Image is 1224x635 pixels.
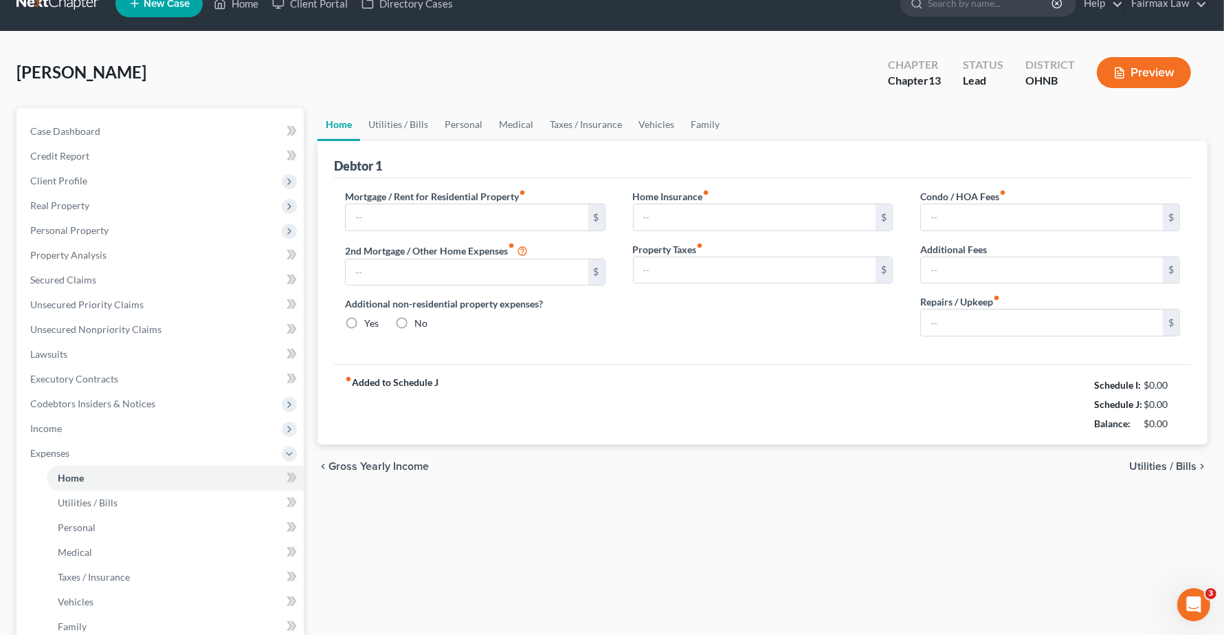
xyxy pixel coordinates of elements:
div: Chapter [888,73,941,89]
label: Home Insurance [633,189,710,204]
div: $ [876,257,892,283]
i: fiber_manual_record [519,189,526,196]
span: Unsecured Priority Claims [30,299,144,310]
a: Property Analysis [19,243,304,268]
div: $0.00 [1144,378,1181,392]
i: chevron_left [318,461,329,472]
span: Case Dashboard [30,125,100,137]
button: Preview [1097,57,1191,88]
div: Lead [963,73,1003,89]
div: $ [1163,204,1179,230]
label: Additional Fees [920,242,987,257]
a: Case Dashboard [19,119,304,144]
a: Family [682,108,728,141]
i: fiber_manual_record [703,189,710,196]
div: $ [588,259,605,286]
i: fiber_manual_record [999,189,1006,196]
a: Secured Claims [19,268,304,292]
span: Executory Contracts [30,373,118,385]
span: Unsecured Nonpriority Claims [30,323,162,335]
strong: Balance: [1094,418,1131,429]
input: -- [921,204,1163,230]
a: Personal [436,108,491,141]
label: Property Taxes [633,242,704,257]
label: 2nd Mortgage / Other Home Expenses [345,242,528,259]
label: Repairs / Upkeep [920,294,1000,309]
strong: Schedule I: [1094,379,1141,391]
a: Medical [47,540,304,565]
span: Property Analysis [30,249,107,261]
span: Family [58,621,87,632]
div: $ [588,204,605,230]
a: Executory Contracts [19,367,304,391]
i: fiber_manual_record [345,376,352,383]
span: Secured Claims [30,274,96,286]
input: -- [921,310,1163,336]
label: Mortgage / Rent for Residential Property [345,189,526,204]
input: -- [921,257,1163,283]
span: Client Profile [30,175,87,186]
span: 3 [1205,588,1216,599]
span: Personal [58,521,96,533]
strong: Added to Schedule J [345,376,438,433]
i: fiber_manual_record [508,242,515,249]
input: -- [346,259,588,286]
i: fiber_manual_record [697,242,704,249]
div: $ [876,204,892,230]
span: Utilities / Bills [58,497,118,508]
span: Income [30,422,62,434]
a: Personal [47,515,304,540]
a: Home [318,108,360,141]
div: $ [1163,257,1179,283]
label: Condo / HOA Fees [920,189,1006,204]
input: -- [346,204,588,230]
a: Utilities / Bills [47,491,304,515]
div: $0.00 [1144,398,1181,411]
input: -- [634,257,876,283]
a: Utilities / Bills [360,108,436,141]
div: $0.00 [1144,417,1181,431]
span: Expenses [30,447,69,459]
div: District [1025,57,1075,73]
div: Debtor 1 [334,158,382,174]
a: Unsecured Priority Claims [19,292,304,317]
div: Chapter [888,57,941,73]
label: No [414,316,427,330]
a: Medical [491,108,542,141]
a: Taxes / Insurance [542,108,630,141]
span: Gross Yearly Income [329,461,429,472]
a: Home [47,466,304,491]
span: Real Property [30,200,89,211]
i: chevron_right [1197,461,1208,472]
button: chevron_left Gross Yearly Income [318,461,429,472]
span: 13 [928,74,941,87]
strong: Schedule J: [1094,398,1142,410]
span: Utilities / Bills [1129,461,1197,472]
span: Lawsuits [30,348,67,360]
label: Additional non-residential property expenses? [345,297,605,311]
span: Home [58,472,84,484]
button: Utilities / Bills chevron_right [1129,461,1208,472]
span: Personal Property [30,224,109,236]
span: Vehicles [58,596,93,607]
span: [PERSON_NAME] [16,62,146,82]
iframe: Intercom live chat [1177,588,1210,621]
span: Medical [58,546,92,558]
a: Taxes / Insurance [47,565,304,590]
span: Credit Report [30,150,89,162]
a: Credit Report [19,144,304,169]
div: $ [1163,310,1179,336]
a: Vehicles [47,590,304,614]
label: Yes [364,316,379,330]
i: fiber_manual_record [993,294,1000,301]
div: Status [963,57,1003,73]
input: -- [634,204,876,230]
a: Unsecured Nonpriority Claims [19,317,304,342]
a: Vehicles [630,108,682,141]
a: Lawsuits [19,342,304,367]
div: OHNB [1025,73,1075,89]
span: Codebtors Insiders & Notices [30,398,155,409]
span: Taxes / Insurance [58,571,130,583]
